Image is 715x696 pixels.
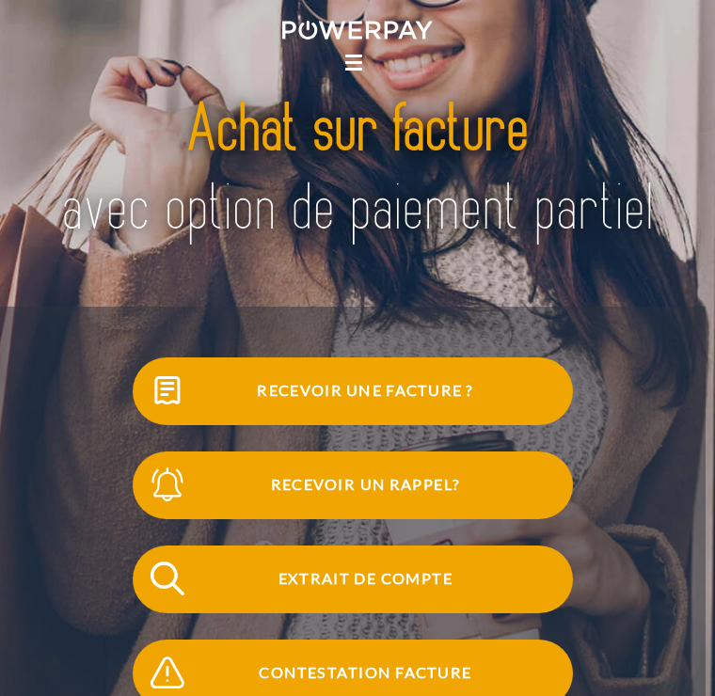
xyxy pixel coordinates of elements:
button: Extrait de compte [133,546,573,613]
iframe: Bouton de lancement de la fenêtre de messagerie [640,621,700,681]
span: Extrait de compte [158,546,573,613]
span: Recevoir une facture ? [158,357,573,425]
button: Recevoir une facture ? [133,357,573,425]
span: Recevoir un rappel? [158,451,573,519]
img: qb_warning.svg [146,652,188,694]
a: Recevoir un rappel? [108,448,597,523]
img: title-powerpay_fr.svg [49,70,665,270]
img: qb_search.svg [146,558,188,600]
img: qb_bill.svg [146,370,188,412]
img: qb_bell.svg [146,464,188,506]
img: logo-powerpay-white.svg [282,21,434,40]
button: Recevoir un rappel? [133,451,573,519]
a: Recevoir une facture ? [108,354,597,429]
a: Extrait de compte [108,542,597,617]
